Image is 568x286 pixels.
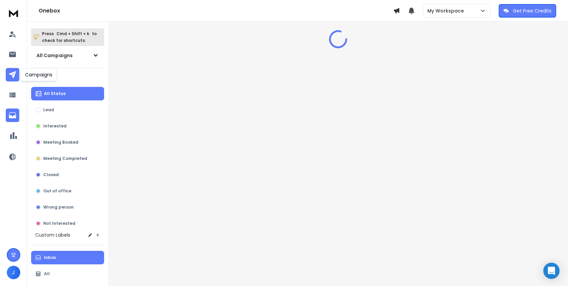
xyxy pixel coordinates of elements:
span: Cmd + Shift + k [55,30,90,38]
button: Not Interested [31,217,104,230]
button: All Campaigns [31,49,104,62]
h3: Custom Labels [35,232,70,238]
p: Wrong person [43,205,74,210]
p: All Status [44,91,66,96]
div: Open Intercom Messenger [543,263,560,279]
h3: Filters [31,73,104,83]
button: Meeting Completed [31,152,104,165]
img: logo [7,7,20,19]
button: Get Free Credits [499,4,556,18]
p: Closed [43,172,59,177]
p: Not Interested [43,221,75,226]
p: Meeting Booked [43,140,78,145]
p: Meeting Completed [43,156,87,161]
p: Out of office [43,188,71,194]
p: All [44,271,50,277]
button: J [7,266,20,279]
p: Interested [43,123,67,129]
p: My Workspace [427,7,467,14]
h1: All Campaigns [37,52,73,59]
button: Lead [31,103,104,117]
button: Interested [31,119,104,133]
p: Press to check for shortcuts. [42,30,97,44]
div: Campaigns [21,68,57,81]
button: All Status [31,87,104,100]
p: Inbox [44,255,56,260]
button: Closed [31,168,104,182]
button: All [31,267,104,281]
h1: Onebox [39,7,393,15]
button: Inbox [31,251,104,264]
button: Out of office [31,184,104,198]
p: Lead [43,107,54,113]
button: Meeting Booked [31,136,104,149]
button: Wrong person [31,200,104,214]
p: Get Free Credits [513,7,551,14]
